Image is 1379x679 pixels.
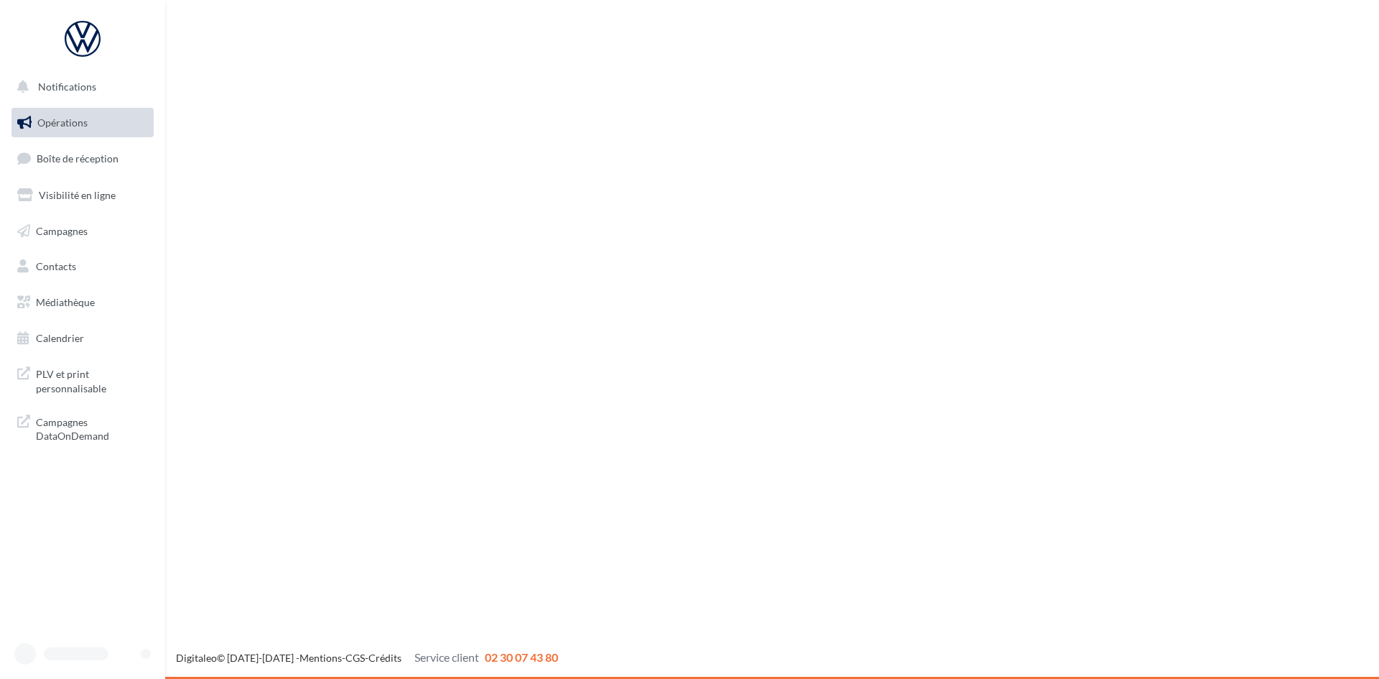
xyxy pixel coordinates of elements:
[37,152,119,165] span: Boîte de réception
[9,143,157,174] a: Boîte de réception
[36,224,88,236] span: Campagnes
[368,652,401,664] a: Crédits
[176,652,217,664] a: Digitaleo
[9,287,157,318] a: Médiathèque
[36,296,95,308] span: Médiathèque
[37,116,88,129] span: Opérations
[9,359,157,401] a: PLV et print personnalisable
[414,650,479,664] span: Service client
[9,108,157,138] a: Opérations
[9,180,157,211] a: Visibilité en ligne
[176,652,558,664] span: © [DATE]-[DATE] - - -
[9,216,157,246] a: Campagnes
[345,652,365,664] a: CGS
[9,72,151,102] button: Notifications
[36,260,76,272] span: Contacts
[9,323,157,354] a: Calendrier
[38,80,96,93] span: Notifications
[9,407,157,449] a: Campagnes DataOnDemand
[36,364,148,395] span: PLV et print personnalisable
[36,412,148,443] span: Campagnes DataOnDemand
[39,189,116,201] span: Visibilité en ligne
[300,652,342,664] a: Mentions
[36,332,84,344] span: Calendrier
[9,251,157,282] a: Contacts
[485,650,558,664] span: 02 30 07 43 80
